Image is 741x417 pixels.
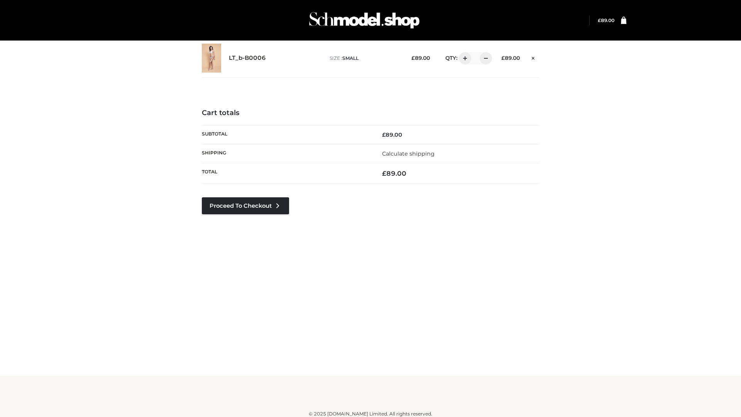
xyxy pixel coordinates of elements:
img: Schmodel Admin 964 [306,5,422,36]
th: Total [202,163,370,184]
th: Shipping [202,144,370,163]
a: Calculate shipping [382,150,435,157]
span: £ [501,55,505,61]
span: £ [382,170,386,177]
span: £ [382,131,386,138]
h4: Cart totals [202,109,539,117]
bdi: 89.00 [501,55,520,61]
a: Proceed to Checkout [202,197,289,214]
span: £ [411,55,415,61]
span: SMALL [342,55,359,61]
a: £89.00 [598,17,614,23]
bdi: 89.00 [598,17,614,23]
bdi: 89.00 [382,170,406,177]
span: £ [598,17,601,23]
bdi: 89.00 [382,131,402,138]
bdi: 89.00 [411,55,430,61]
p: size : [330,55,399,62]
a: Remove this item [528,52,539,62]
a: LT_b-B0006 [229,54,266,62]
th: Subtotal [202,125,370,144]
div: QTY: [438,52,489,64]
